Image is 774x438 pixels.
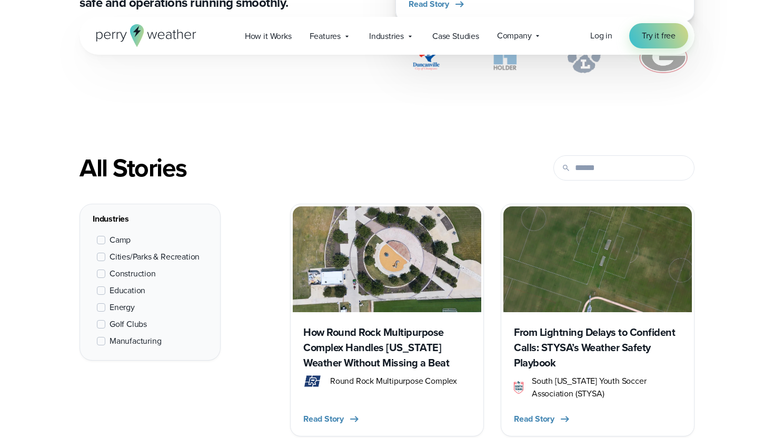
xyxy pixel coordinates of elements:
[290,204,484,436] a: Round Rock Complex How Round Rock Multipurpose Complex Handles [US_STATE] Weather Without Missing...
[629,23,688,48] a: Try it free
[514,413,571,425] button: Read Story
[80,153,484,183] div: All Stories
[501,204,694,436] a: From Lightning Delays to Confident Calls: STYSA’s Weather Safety Playbook STYSA South [US_STATE] ...
[310,30,341,43] span: Features
[303,375,322,387] img: round rock
[303,413,344,425] span: Read Story
[110,335,161,347] span: Manufacturing
[110,301,135,314] span: Energy
[532,375,681,400] span: South [US_STATE] Youth Soccer Association (STYSA)
[110,318,147,331] span: Golf Clubs
[330,375,457,387] span: Round Rock Multipurpose Complex
[293,206,481,312] img: Round Rock Complex
[590,29,612,42] a: Log in
[497,29,532,42] span: Company
[474,42,537,73] img: Holder.svg
[514,325,681,371] h3: From Lightning Delays to Confident Calls: STYSA’s Weather Safety Playbook
[642,29,676,42] span: Try it free
[110,234,131,246] span: Camp
[236,25,301,47] a: How it Works
[303,413,361,425] button: Read Story
[303,325,471,371] h3: How Round Rock Multipurpose Complex Handles [US_STATE] Weather Without Missing a Beat
[432,30,479,43] span: Case Studies
[514,413,554,425] span: Read Story
[110,267,156,280] span: Construction
[93,213,207,225] div: Industries
[245,30,292,43] span: How it Works
[514,381,523,394] img: STYSA
[395,42,458,73] img: City of Duncanville Logo
[110,251,200,263] span: Cities/Parks & Recreation
[110,284,145,297] span: Education
[369,30,404,43] span: Industries
[423,25,488,47] a: Case Studies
